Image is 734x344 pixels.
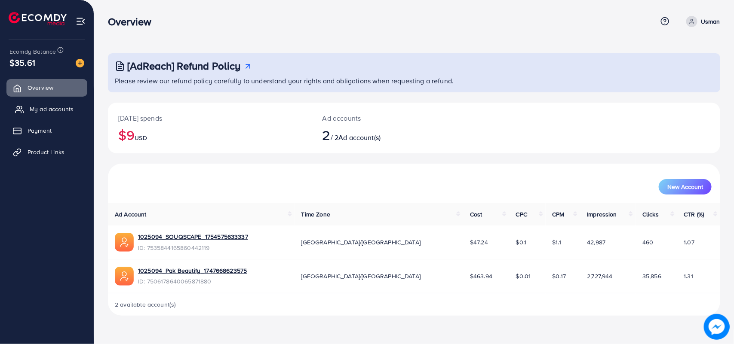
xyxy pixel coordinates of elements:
[6,79,87,96] a: Overview
[516,272,531,280] span: $0.01
[553,238,562,247] span: $1.1
[701,16,720,27] p: Usman
[28,148,64,156] span: Product Links
[118,113,302,123] p: [DATE] spends
[516,210,527,219] span: CPC
[301,238,421,247] span: [GEOGRAPHIC_DATA]/[GEOGRAPHIC_DATA]
[684,272,694,280] span: 1.31
[138,266,247,275] a: 1025094_Pak Beautify_1747668623575
[135,134,147,142] span: USD
[667,184,703,190] span: New Account
[684,238,695,247] span: 1.07
[76,59,84,67] img: image
[9,47,56,56] span: Ecomdy Balance
[659,179,712,195] button: New Account
[28,126,52,135] span: Payment
[115,233,134,252] img: ic-ads-acc.e4c84228.svg
[138,244,248,252] span: ID: 7535844165860442119
[115,210,147,219] span: Ad Account
[338,133,381,142] span: Ad account(s)
[6,100,87,118] a: My ad accounts
[138,277,247,286] span: ID: 7506178640065871880
[115,300,176,309] span: 2 available account(s)
[642,272,661,280] span: 35,856
[76,16,86,26] img: menu
[108,15,158,28] h3: Overview
[6,143,87,161] a: Product Links
[6,122,87,139] a: Payment
[322,113,455,123] p: Ad accounts
[322,125,331,145] span: 2
[553,272,566,280] span: $0.17
[118,127,302,143] h2: $9
[642,238,653,247] span: 460
[322,127,455,143] h2: / 2
[30,105,74,113] span: My ad accounts
[127,60,241,72] h3: [AdReach] Refund Policy
[642,210,659,219] span: Clicks
[684,210,704,219] span: CTR (%)
[470,238,488,247] span: $47.24
[553,210,565,219] span: CPM
[138,232,248,241] a: 1025094_SOUQSCAPE_1754575633337
[587,238,605,247] span: 42,987
[28,83,53,92] span: Overview
[587,272,612,280] span: 2,727,944
[587,210,617,219] span: Impression
[301,272,421,280] span: [GEOGRAPHIC_DATA]/[GEOGRAPHIC_DATA]
[516,238,527,247] span: $0.1
[470,210,482,219] span: Cost
[115,267,134,286] img: ic-ads-acc.e4c84228.svg
[9,56,35,69] span: $35.61
[704,314,730,340] img: image
[683,16,720,27] a: Usman
[115,76,715,86] p: Please review our refund policy carefully to understand your rights and obligations when requesti...
[9,12,67,25] img: logo
[470,272,492,280] span: $463.94
[301,210,330,219] span: Time Zone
